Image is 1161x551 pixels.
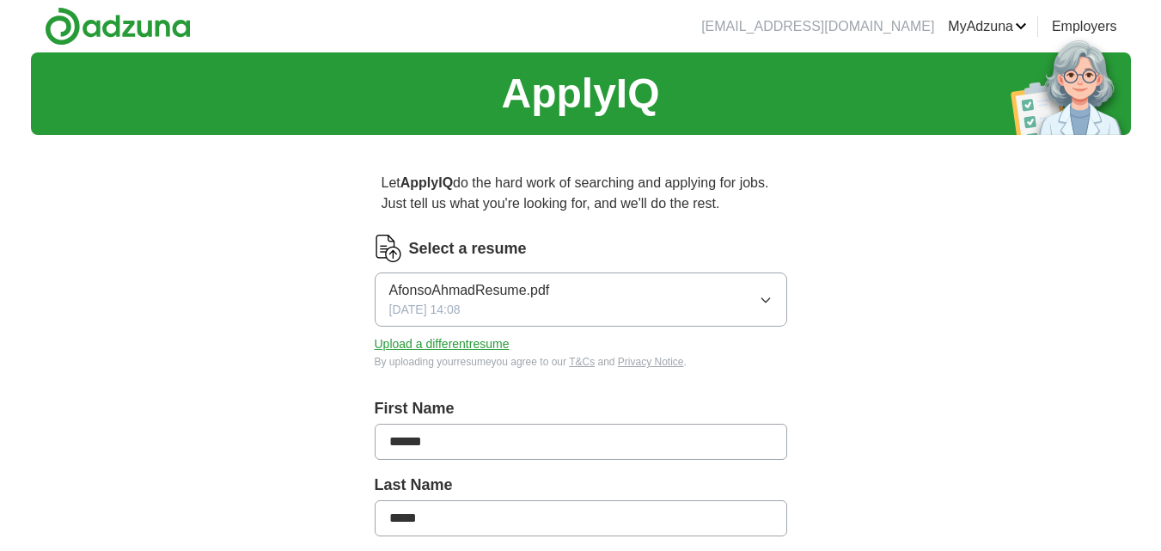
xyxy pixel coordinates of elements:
span: [DATE] 14:08 [389,301,461,319]
strong: ApplyIQ [400,175,453,190]
label: Select a resume [409,237,527,260]
a: Employers [1052,16,1117,37]
h1: ApplyIQ [501,63,659,125]
label: Last Name [375,474,787,497]
img: Adzuna logo [45,7,191,46]
button: AfonsoAhmadResume.pdf[DATE] 14:08 [375,272,787,327]
span: AfonsoAhmadResume.pdf [389,280,550,301]
p: Let do the hard work of searching and applying for jobs. Just tell us what you're looking for, an... [375,166,787,221]
a: Privacy Notice [618,356,684,368]
a: MyAdzuna [948,16,1027,37]
div: By uploading your resume you agree to our and . [375,354,787,370]
label: First Name [375,397,787,420]
button: Upload a differentresume [375,335,510,353]
a: T&Cs [569,356,595,368]
img: CV Icon [375,235,402,262]
li: [EMAIL_ADDRESS][DOMAIN_NAME] [701,16,934,37]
